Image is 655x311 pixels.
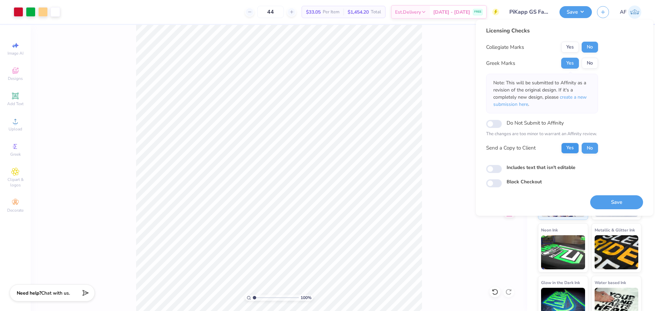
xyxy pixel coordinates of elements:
[474,10,481,14] span: FREE
[3,177,27,188] span: Clipart & logos
[486,27,598,35] div: Licensing Checks
[486,43,524,51] div: Collegiate Marks
[504,5,554,19] input: Untitled Design
[7,208,24,213] span: Decorate
[507,118,564,127] label: Do Not Submit to Affinity
[306,9,321,16] span: $33.05
[620,8,626,16] span: AF
[541,226,558,234] span: Neon Ink
[41,290,70,296] span: Chat with us.
[541,235,585,269] img: Neon Ink
[507,164,576,171] label: Includes text that isn't editable
[590,195,643,209] button: Save
[395,9,421,16] span: Est. Delivery
[323,9,339,16] span: Per Item
[595,279,626,286] span: Water based Ink
[348,9,369,16] span: $1,454.20
[433,9,470,16] span: [DATE] - [DATE]
[559,6,592,18] button: Save
[493,79,591,108] p: Note: This will be submitted to Affinity as a revision of the original design. If it's a complete...
[582,143,598,154] button: No
[507,178,542,185] label: Block Checkout
[301,295,311,301] span: 100 %
[582,42,598,53] button: No
[486,59,515,67] div: Greek Marks
[620,5,641,19] a: AF
[628,5,641,19] img: Ana Francesca Bustamante
[9,126,22,132] span: Upload
[8,51,24,56] span: Image AI
[10,152,21,157] span: Greek
[561,42,579,53] button: Yes
[561,143,579,154] button: Yes
[595,226,635,234] span: Metallic & Glitter Ink
[486,131,598,138] p: The changes are too minor to warrant an Affinity review.
[561,58,579,69] button: Yes
[8,76,23,81] span: Designs
[257,6,284,18] input: – –
[7,101,24,107] span: Add Text
[486,144,536,152] div: Send a Copy to Client
[595,235,639,269] img: Metallic & Glitter Ink
[541,279,580,286] span: Glow in the Dark Ink
[371,9,381,16] span: Total
[582,58,598,69] button: No
[17,290,41,296] strong: Need help?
